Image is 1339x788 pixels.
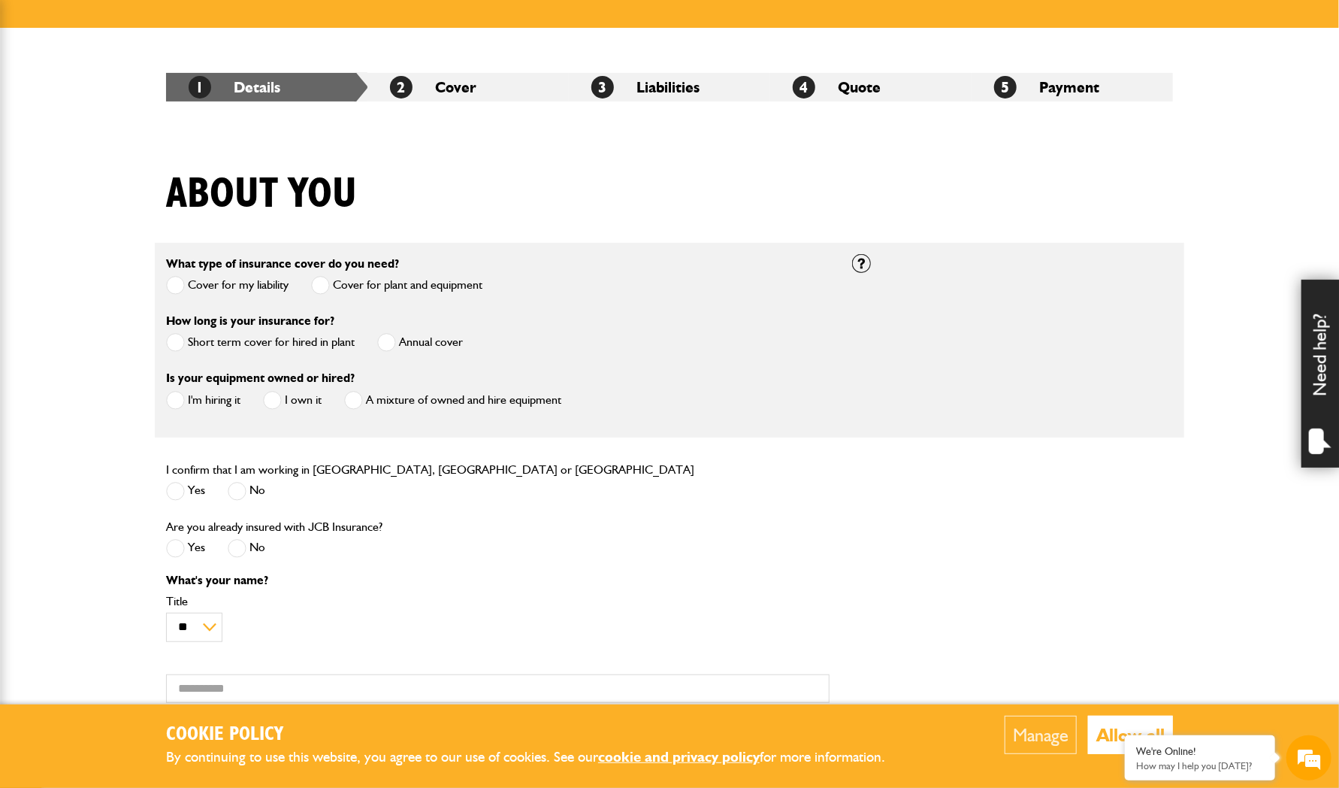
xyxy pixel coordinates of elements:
p: How may I help you today? [1136,760,1264,771]
label: Cover for plant and equipment [311,276,482,295]
label: Title [166,596,830,608]
label: I own it [263,391,322,410]
h1: About you [166,169,357,220]
li: Details [166,73,367,102]
div: We're Online! [1136,745,1264,758]
label: Annual cover [377,333,463,352]
label: Yes [166,482,205,501]
span: 2 [390,76,413,98]
label: What type of insurance cover do you need? [166,258,399,270]
label: I'm hiring it [166,391,240,410]
label: Is your equipment owned or hired? [166,372,355,384]
li: Cover [367,73,569,102]
div: Need help? [1301,280,1339,468]
label: Yes [166,539,205,558]
span: 4 [793,76,815,98]
li: Payment [972,73,1173,102]
span: 3 [591,76,614,98]
li: Liabilities [569,73,770,102]
button: Manage [1005,716,1077,754]
h2: Cookie Policy [166,723,910,747]
label: Cover for my liability [166,276,289,295]
label: Short term cover for hired in plant [166,333,355,352]
label: Are you already insured with JCB Insurance? [166,521,382,533]
a: cookie and privacy policy [598,748,760,765]
label: How long is your insurance for? [166,315,334,327]
button: Allow all [1088,716,1173,754]
label: No [228,539,265,558]
label: No [228,482,265,501]
p: What's your name? [166,574,830,586]
span: 1 [189,76,211,98]
p: By continuing to use this website, you agree to our use of cookies. See our for more information. [166,746,910,769]
label: A mixture of owned and hire equipment [344,391,561,410]
label: I confirm that I am working in [GEOGRAPHIC_DATA], [GEOGRAPHIC_DATA] or [GEOGRAPHIC_DATA] [166,464,694,476]
li: Quote [770,73,972,102]
span: 5 [994,76,1017,98]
